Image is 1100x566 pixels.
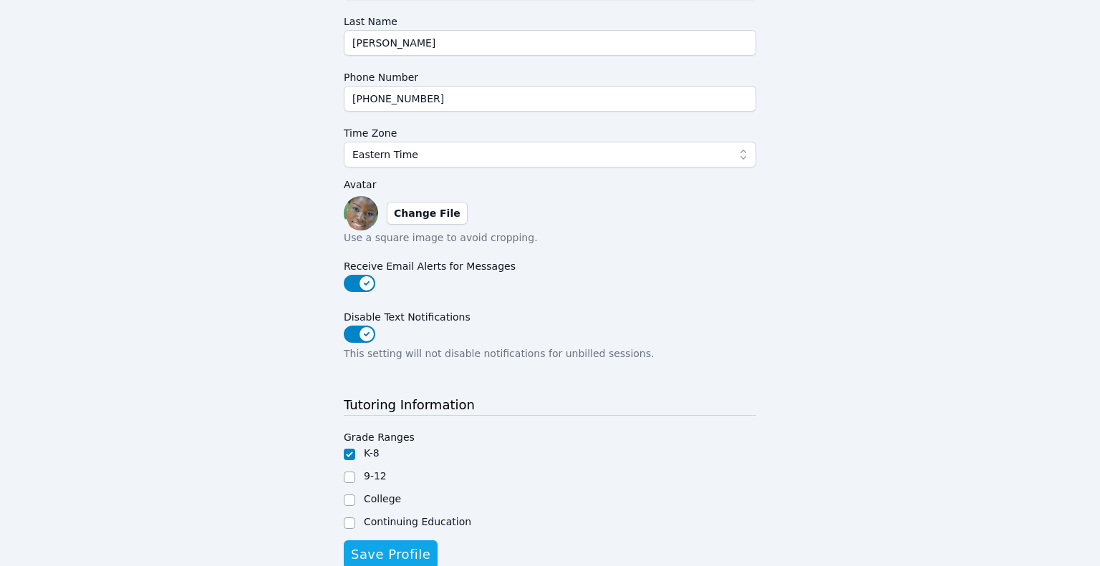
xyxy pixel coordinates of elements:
[344,64,756,86] label: Phone Number
[344,196,378,230] img: preview
[387,202,468,225] label: Change File
[351,545,430,565] span: Save Profile
[344,346,756,361] p: This setting will not disable notifications for unbilled sessions.
[364,470,387,482] label: 9-12
[344,253,756,275] label: Receive Email Alerts for Messages
[344,395,756,416] h3: Tutoring Information
[344,142,756,167] button: Eastern Time
[344,424,415,446] legend: Grade Ranges
[344,9,756,30] label: Last Name
[344,304,756,326] label: Disable Text Notifications
[364,493,401,504] label: College
[364,516,471,527] label: Continuing Education
[344,120,756,142] label: Time Zone
[344,230,756,245] p: Use a square image to avoid cropping.
[364,447,380,459] label: K-8
[352,146,418,163] span: Eastern Time
[344,176,756,193] label: Avatar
